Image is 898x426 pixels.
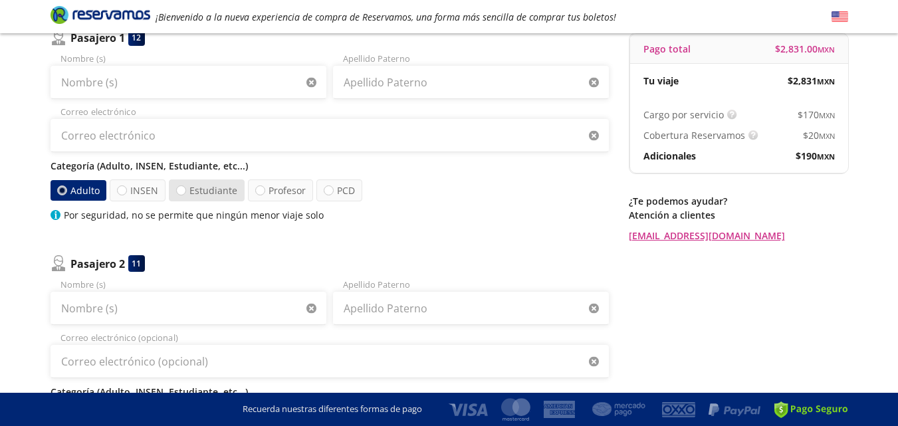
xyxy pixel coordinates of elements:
[643,108,724,122] p: Cargo por servicio
[70,256,125,272] p: Pasajero 2
[128,29,145,46] div: 12
[817,76,835,86] small: MXN
[643,128,745,142] p: Cobertura Reservamos
[316,179,362,201] label: PCD
[832,9,848,25] button: English
[51,345,609,378] input: Correo electrónico (opcional)
[70,30,125,46] p: Pasajero 1
[333,66,609,99] input: Apellido Paterno
[629,208,848,222] p: Atención a clientes
[788,74,835,88] span: $ 2,831
[629,194,848,208] p: ¿Te podemos ayudar?
[51,5,150,29] a: Brand Logo
[775,42,835,56] span: $ 2,831.00
[817,152,835,161] small: MXN
[50,180,106,201] label: Adulto
[818,45,835,54] small: MXN
[64,208,324,222] p: Por seguridad, no se permite que ningún menor viaje solo
[156,11,616,23] em: ¡Bienvenido a la nueva experiencia de compra de Reservamos, una forma más sencilla de comprar tus...
[51,159,609,173] p: Categoría (Adulto, INSEN, Estudiante, etc...)
[248,179,313,201] label: Profesor
[51,292,326,325] input: Nombre (s)
[803,128,835,142] span: $ 20
[51,66,326,99] input: Nombre (s)
[629,229,848,243] a: [EMAIL_ADDRESS][DOMAIN_NAME]
[819,131,835,141] small: MXN
[51,5,150,25] i: Brand Logo
[798,108,835,122] span: $ 170
[128,255,145,272] div: 11
[51,385,609,399] p: Categoría (Adulto, INSEN, Estudiante, etc...)
[243,403,422,416] p: Recuerda nuestras diferentes formas de pago
[643,74,679,88] p: Tu viaje
[643,149,696,163] p: Adicionales
[819,110,835,120] small: MXN
[333,292,609,325] input: Apellido Paterno
[169,179,245,201] label: Estudiante
[110,179,166,201] label: INSEN
[796,149,835,163] span: $ 190
[51,119,609,152] input: Correo electrónico
[643,42,691,56] p: Pago total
